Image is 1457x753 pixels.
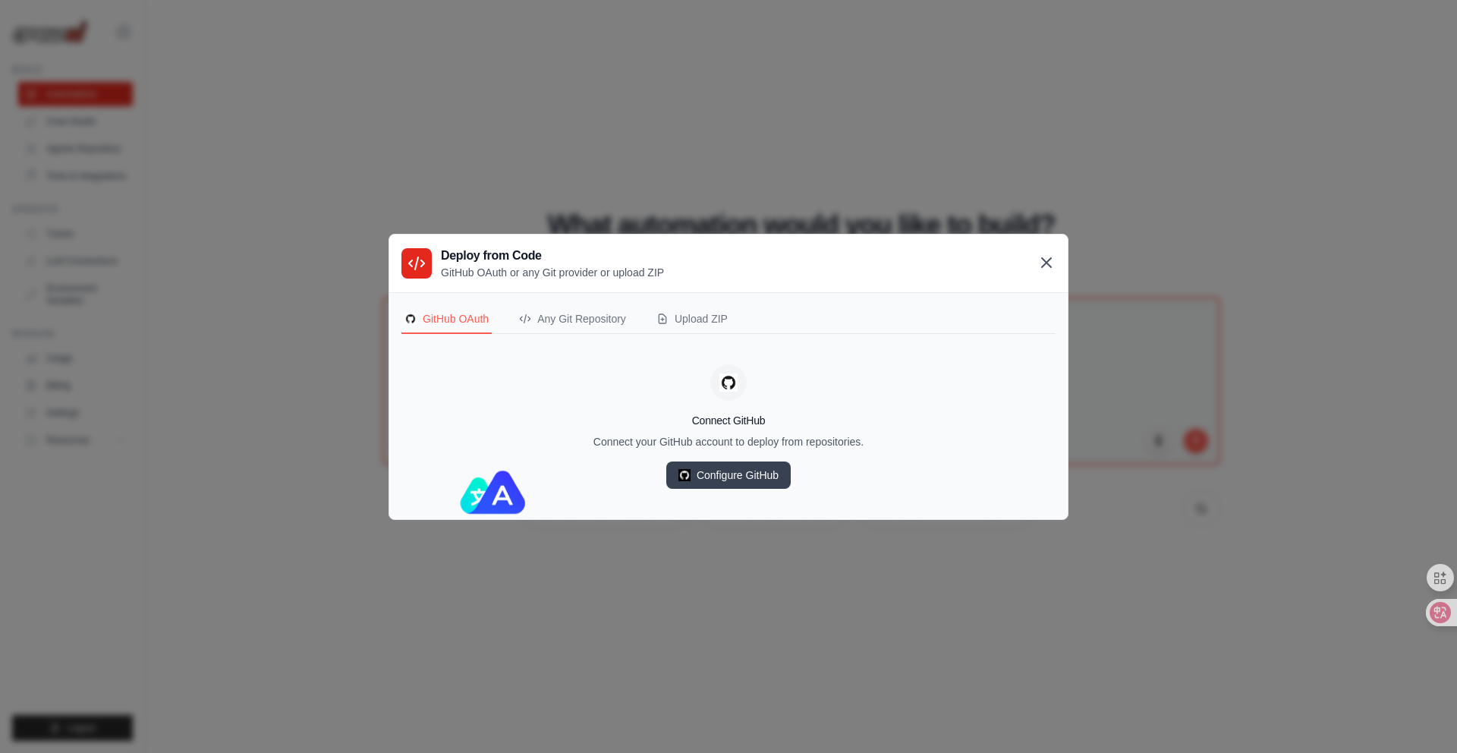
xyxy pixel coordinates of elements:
a: Configure GitHub [666,462,791,489]
h4: Connect GitHub [401,413,1056,428]
img: GitHub [719,373,738,392]
div: Upload ZIP [656,311,728,326]
img: GitHub [404,313,417,325]
p: GitHub OAuth or any Git provider or upload ZIP [441,265,664,280]
div: Any Git Repository [519,311,626,326]
img: GitHub [678,469,691,481]
button: Upload ZIP [653,305,731,334]
button: GitHubGitHub OAuth [401,305,492,334]
div: GitHub OAuth [404,311,489,326]
h3: Deploy from Code [441,247,664,265]
button: Any Git Repository [516,305,629,334]
nav: Deployment Source [401,305,1056,334]
p: Connect your GitHub account to deploy from repositories. [401,434,1056,449]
